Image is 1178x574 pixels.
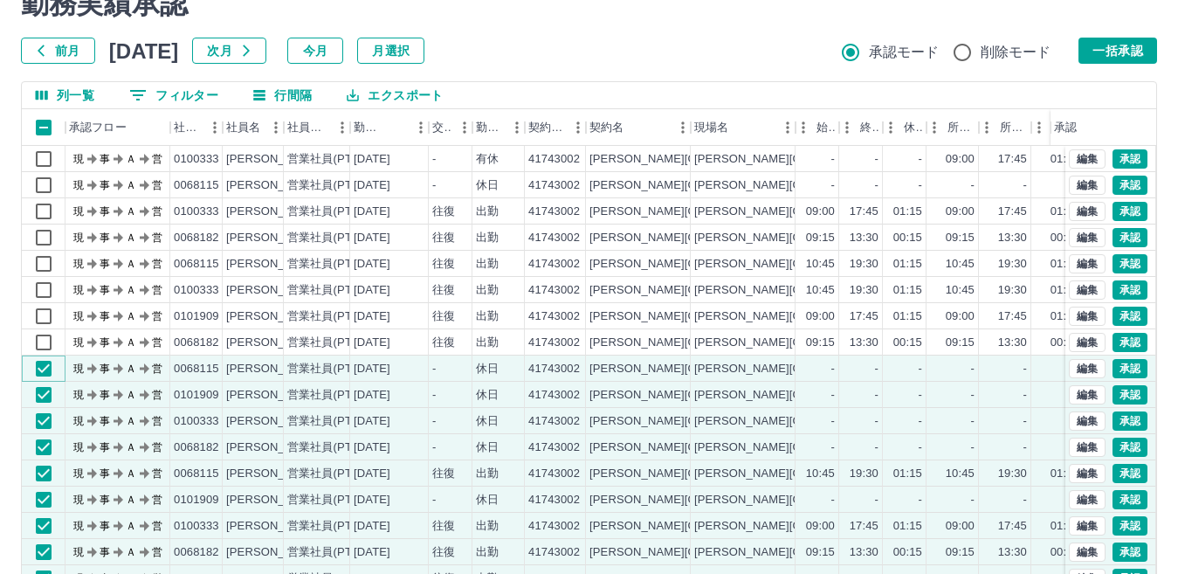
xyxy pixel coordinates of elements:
[100,389,110,401] text: 事
[893,282,922,299] div: 01:15
[100,415,110,427] text: 事
[152,153,162,165] text: 営
[333,82,457,108] button: エクスポート
[528,308,580,325] div: 41743002
[239,82,326,108] button: 行間隔
[1069,543,1106,562] button: 編集
[126,232,136,244] text: Ａ
[850,230,878,246] div: 13:30
[1069,464,1106,483] button: 編集
[152,336,162,349] text: 営
[287,256,379,273] div: 営業社員(PT契約)
[354,387,390,404] div: [DATE]
[354,109,383,146] div: 勤務日
[875,387,878,404] div: -
[192,38,266,64] button: 次月
[408,114,434,141] button: メニュー
[126,153,136,165] text: Ａ
[998,204,1027,220] div: 17:45
[22,82,108,108] button: 列選択
[354,335,390,351] div: [DATE]
[589,439,805,456] div: [PERSON_NAME][GEOGRAPHIC_DATA]
[226,177,321,194] div: [PERSON_NAME]
[354,308,390,325] div: [DATE]
[287,308,379,325] div: 営業社員(PT契約)
[893,308,922,325] div: 01:15
[174,308,219,325] div: 0101909
[1051,109,1141,146] div: 承認
[831,413,835,430] div: -
[875,151,878,168] div: -
[589,230,805,246] div: [PERSON_NAME][GEOGRAPHIC_DATA]
[589,413,805,430] div: [PERSON_NAME][GEOGRAPHIC_DATA]
[1113,228,1147,247] button: 承認
[476,177,499,194] div: 休日
[1113,490,1147,509] button: 承認
[65,109,170,146] div: 承認フロー
[432,282,455,299] div: 往復
[946,308,975,325] div: 09:00
[1069,254,1106,273] button: 編集
[226,413,321,430] div: [PERSON_NAME]
[174,335,219,351] div: 0068182
[126,415,136,427] text: Ａ
[528,256,580,273] div: 41743002
[100,258,110,270] text: 事
[73,153,84,165] text: 現
[1113,464,1147,483] button: 承認
[354,282,390,299] div: [DATE]
[1069,359,1106,378] button: 編集
[998,256,1027,273] div: 19:30
[476,439,499,456] div: 休日
[1113,202,1147,221] button: 承認
[694,230,1042,246] div: [PERSON_NAME][GEOGRAPHIC_DATA]立[GEOGRAPHIC_DATA]
[946,151,975,168] div: 09:00
[1069,490,1106,509] button: 編集
[1023,387,1027,404] div: -
[174,413,219,430] div: 0100333
[694,308,1042,325] div: [PERSON_NAME][GEOGRAPHIC_DATA]立[GEOGRAPHIC_DATA]
[287,38,343,64] button: 今月
[226,204,321,220] div: [PERSON_NAME]
[1023,361,1027,377] div: -
[946,335,975,351] div: 09:15
[432,361,436,377] div: -
[816,109,836,146] div: 始業
[919,177,922,194] div: -
[284,109,350,146] div: 社員区分
[73,179,84,191] text: 現
[528,109,565,146] div: 契約コード
[946,282,975,299] div: 10:45
[152,310,162,322] text: 営
[998,151,1027,168] div: 17:45
[354,177,390,194] div: [DATE]
[694,413,1042,430] div: [PERSON_NAME][GEOGRAPHIC_DATA]立[GEOGRAPHIC_DATA]
[100,232,110,244] text: 事
[152,415,162,427] text: 営
[796,109,839,146] div: 始業
[174,151,219,168] div: 0100333
[589,204,805,220] div: [PERSON_NAME][GEOGRAPHIC_DATA]
[1113,176,1147,195] button: 承認
[432,439,436,456] div: -
[850,282,878,299] div: 19:30
[226,282,321,299] div: [PERSON_NAME]
[504,114,530,141] button: メニュー
[100,205,110,218] text: 事
[806,204,835,220] div: 09:00
[1051,204,1079,220] div: 01:15
[329,114,355,141] button: メニュー
[383,115,408,140] button: ソート
[528,151,580,168] div: 41743002
[1113,438,1147,457] button: 承認
[226,387,321,404] div: [PERSON_NAME]
[998,230,1027,246] div: 13:30
[354,439,390,456] div: [DATE]
[589,361,805,377] div: [PERSON_NAME][GEOGRAPHIC_DATA]
[152,179,162,191] text: 営
[73,336,84,349] text: 現
[586,109,691,146] div: 契約名
[170,109,223,146] div: 社員番号
[476,230,499,246] div: 出勤
[287,177,379,194] div: 営業社員(PT契約)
